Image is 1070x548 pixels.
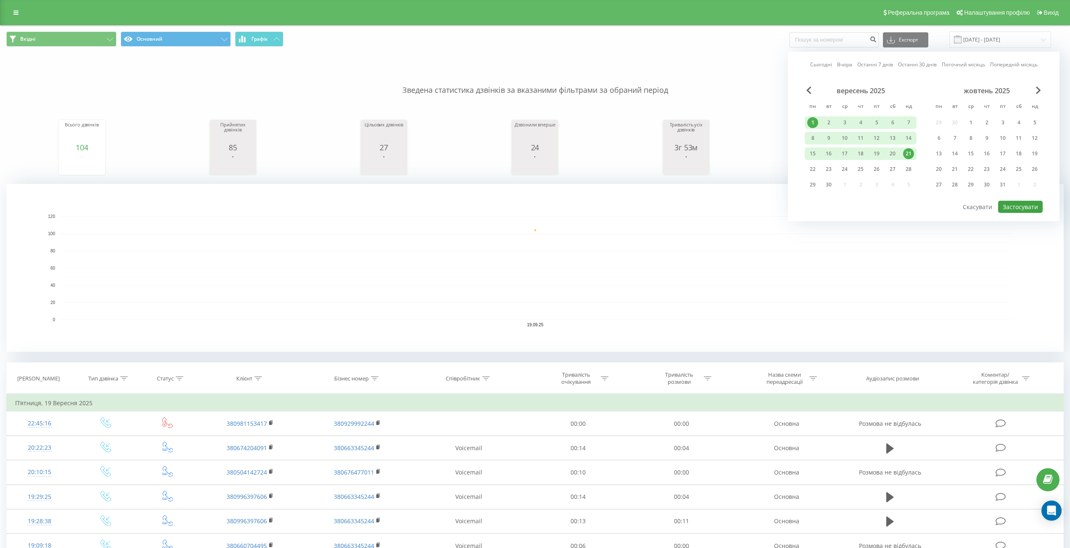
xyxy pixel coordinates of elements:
div: 22:45:16 [15,415,64,432]
div: 14 [903,133,914,144]
div: 13 [887,133,898,144]
div: пн 8 вер 2025 р. [805,132,821,144]
div: Назва схеми переадресації [762,371,807,385]
div: 30 [981,179,992,190]
div: A chart. [212,152,254,177]
span: Вхідні [20,36,35,42]
div: чт 9 жовт 2025 р. [979,132,995,144]
abbr: вівторок [948,101,961,113]
div: сб 27 вер 2025 р. [885,163,901,176]
div: пт 10 жовт 2025 р. [995,132,1011,144]
abbr: середа [964,101,977,113]
div: Прийнятих дзвінків [212,122,254,143]
div: чт 2 жовт 2025 р. [979,116,995,129]
td: Основна [733,412,840,436]
div: пн 13 жовт 2025 р. [931,147,947,160]
td: 00:14 [527,485,630,509]
td: 00:10 [527,460,630,485]
div: ср 1 жовт 2025 р. [963,116,979,129]
div: вт 2 вер 2025 р. [821,116,837,129]
a: Поточний місяць [942,60,985,68]
div: 13 [933,148,944,159]
div: 18 [1013,148,1024,159]
div: 12 [1029,133,1040,144]
div: 7 [949,133,960,144]
div: сб 13 вер 2025 р. [885,132,901,144]
div: 8 [807,133,818,144]
div: 8 [965,133,976,144]
button: Графік [235,31,283,47]
div: 5 [1029,117,1040,128]
div: Співробітник [446,375,480,382]
text: 120 [48,214,55,219]
td: Основна [733,509,840,533]
div: чт 23 жовт 2025 р. [979,163,995,176]
div: пн 27 жовт 2025 р. [931,178,947,191]
div: 85 [212,143,254,152]
div: пн 15 вер 2025 р. [805,147,821,160]
td: Voicemail [411,485,527,509]
div: 17 [997,148,1008,159]
div: A chart. [665,152,707,177]
abbr: четвер [980,101,993,113]
div: Аудіозапис розмови [866,375,919,382]
div: 16 [823,148,834,159]
div: 19 [871,148,882,159]
div: 4 [1013,117,1024,128]
a: 380504142724 [227,468,267,476]
div: 27 [363,143,405,152]
div: Бізнес номер [334,375,369,382]
span: Реферальна програма [888,9,950,16]
div: Open Intercom Messenger [1041,501,1062,521]
div: Тривалість розмови [657,371,702,385]
div: 3г 53м [665,143,707,152]
abbr: вівторок [822,101,835,113]
div: ср 17 вер 2025 р. [837,147,853,160]
a: 380996397606 [227,493,267,501]
td: Voicemail [411,436,527,460]
a: Вчора [837,60,852,68]
div: пт 5 вер 2025 р. [869,116,885,129]
td: 00:00 [527,412,630,436]
div: нд 21 вер 2025 р. [901,147,917,160]
div: 2 [823,117,834,128]
svg: A chart. [61,152,103,177]
div: A chart. [363,152,405,177]
div: 23 [981,164,992,175]
text: 20 [50,300,55,305]
text: 40 [50,283,55,288]
span: Графік [251,36,268,42]
div: 3 [997,117,1008,128]
div: 28 [903,164,914,175]
abbr: п’ятниця [870,101,883,113]
div: пн 6 жовт 2025 р. [931,132,947,144]
td: 00:11 [630,509,733,533]
abbr: неділя [1028,101,1041,113]
div: 104 [61,143,103,152]
div: нд 5 жовт 2025 р. [1027,116,1043,129]
abbr: п’ятниця [996,101,1009,113]
abbr: понеділок [933,101,945,113]
div: 1 [965,117,976,128]
div: [PERSON_NAME] [17,375,60,382]
div: 28 [949,179,960,190]
span: Розмова не відбулась [859,468,921,476]
div: 20 [887,148,898,159]
div: ср 24 вер 2025 р. [837,163,853,176]
div: 20:22:23 [15,440,64,456]
td: Voicemail [411,460,527,485]
div: вт 9 вер 2025 р. [821,132,837,144]
div: 30 [823,179,834,190]
div: пт 17 жовт 2025 р. [995,147,1011,160]
abbr: субота [1012,101,1025,113]
button: Експорт [883,32,928,47]
abbr: понеділок [806,101,819,113]
td: 00:00 [630,412,733,436]
abbr: неділя [902,101,915,113]
div: ср 22 жовт 2025 р. [963,163,979,176]
div: 6 [933,133,944,144]
span: Next Month [1036,87,1041,94]
div: вт 16 вер 2025 р. [821,147,837,160]
a: 380996397606 [227,517,267,525]
div: чт 16 жовт 2025 р. [979,147,995,160]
